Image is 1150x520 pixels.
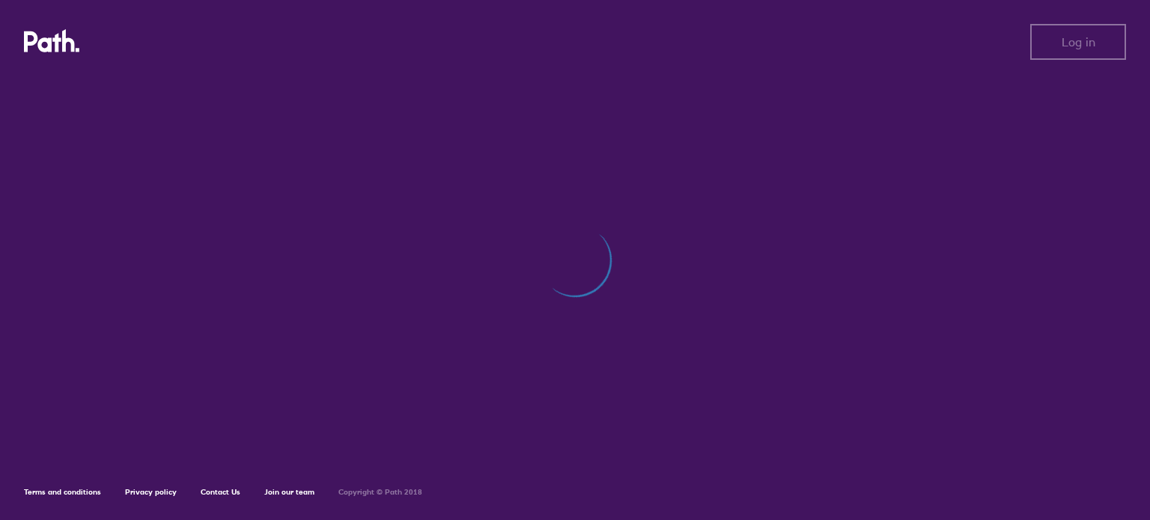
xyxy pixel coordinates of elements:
[264,487,314,497] a: Join our team
[125,487,177,497] a: Privacy policy
[1030,24,1126,60] button: Log in
[338,488,422,497] h6: Copyright © Path 2018
[1062,35,1095,49] span: Log in
[24,487,101,497] a: Terms and conditions
[201,487,240,497] a: Contact Us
